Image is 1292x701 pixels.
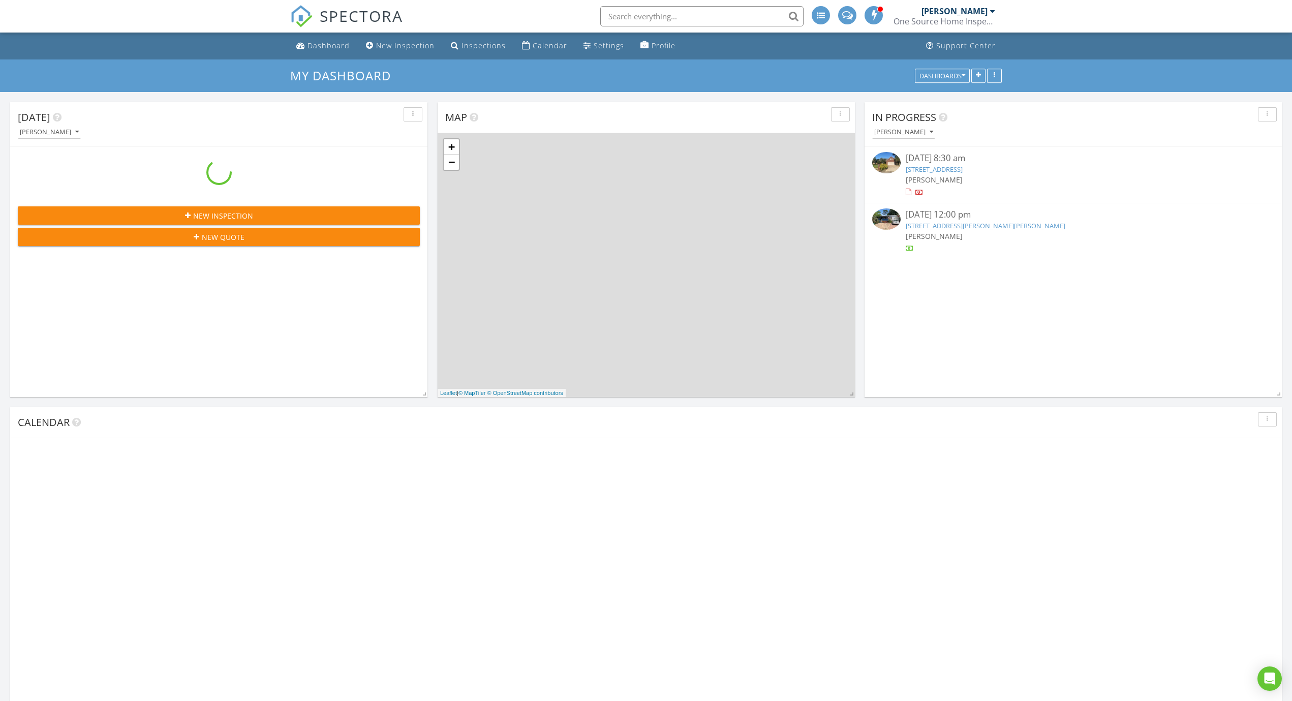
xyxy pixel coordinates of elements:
[193,210,253,221] span: New Inspection
[915,69,970,83] button: Dashboards
[906,165,963,174] a: [STREET_ADDRESS]
[872,152,901,173] img: 9372598%2Fcover_photos%2FAKgeaIkRZnHCMRCLOhgs%2Fsmall.jpg
[444,139,459,155] a: Zoom in
[362,37,439,55] a: New Inspection
[447,37,510,55] a: Inspections
[906,231,963,241] span: [PERSON_NAME]
[906,175,963,185] span: [PERSON_NAME]
[636,37,680,55] a: Profile
[894,16,995,26] div: One Source Home Inspectors
[518,37,571,55] a: Calendar
[376,41,435,50] div: New Inspection
[919,72,965,79] div: Dashboards
[444,155,459,170] a: Zoom out
[440,390,457,396] a: Leaflet
[20,129,79,136] div: [PERSON_NAME]
[290,14,403,35] a: SPECTORA
[921,6,988,16] div: [PERSON_NAME]
[533,41,567,50] div: Calendar
[462,41,506,50] div: Inspections
[18,206,420,225] button: New Inspection
[445,110,467,124] span: Map
[872,208,1274,254] a: [DATE] 12:00 pm [STREET_ADDRESS][PERSON_NAME][PERSON_NAME] [PERSON_NAME]
[202,232,244,242] span: New Quote
[652,41,675,50] div: Profile
[872,152,1274,197] a: [DATE] 8:30 am [STREET_ADDRESS] [PERSON_NAME]
[18,228,420,246] button: New Quote
[906,152,1241,165] div: [DATE] 8:30 am
[936,41,996,50] div: Support Center
[290,67,399,84] a: My Dashboard
[320,5,403,26] span: SPECTORA
[1257,666,1282,691] div: Open Intercom Messenger
[922,37,1000,55] a: Support Center
[458,390,486,396] a: © MapTiler
[906,221,1065,230] a: [STREET_ADDRESS][PERSON_NAME][PERSON_NAME]
[906,208,1241,221] div: [DATE] 12:00 pm
[594,41,624,50] div: Settings
[290,5,313,27] img: The Best Home Inspection Software - Spectora
[487,390,563,396] a: © OpenStreetMap contributors
[18,126,81,139] button: [PERSON_NAME]
[872,110,936,124] span: In Progress
[18,415,70,429] span: Calendar
[579,37,628,55] a: Settings
[438,389,566,398] div: |
[307,41,350,50] div: Dashboard
[872,208,901,230] img: 9355506%2Fcover_photos%2FChsbbYkct0XHK60UWfIr%2Fsmall.jpg
[292,37,354,55] a: Dashboard
[18,110,50,124] span: [DATE]
[600,6,804,26] input: Search everything...
[874,129,933,136] div: [PERSON_NAME]
[872,126,935,139] button: [PERSON_NAME]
